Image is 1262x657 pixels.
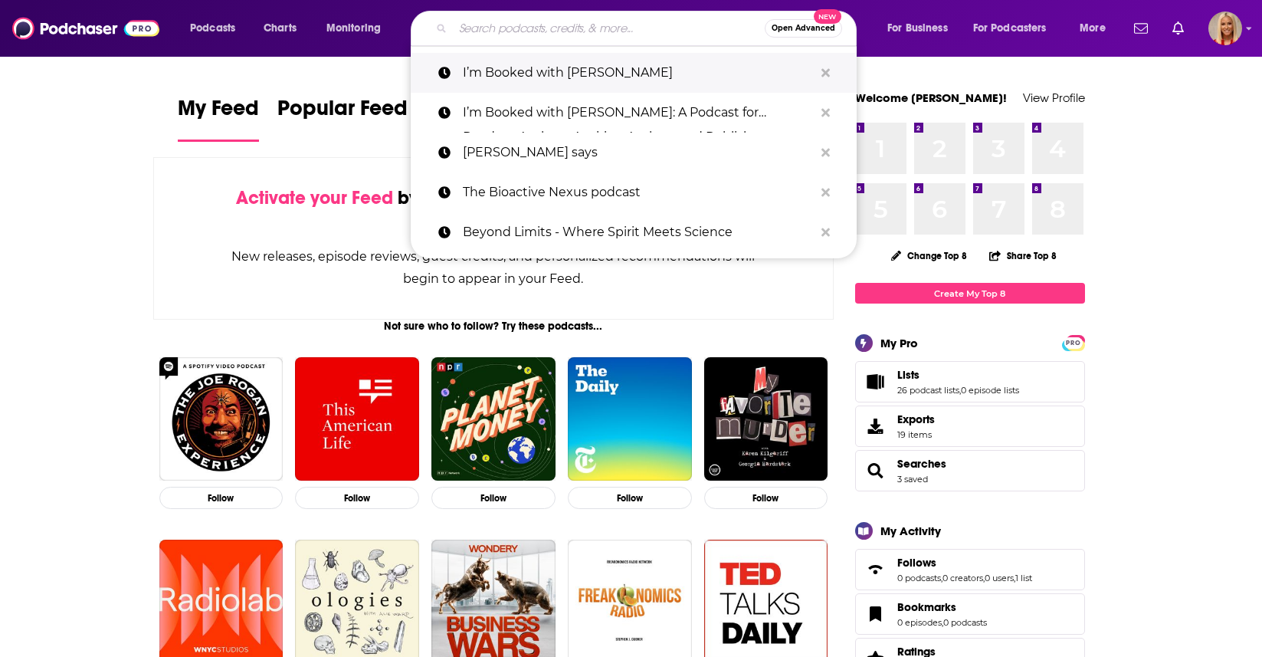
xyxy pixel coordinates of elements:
[983,573,985,583] span: ,
[704,487,828,509] button: Follow
[988,241,1057,271] button: Share Top 8
[463,53,814,93] p: I’m Booked with April O'Leary
[973,18,1047,39] span: For Podcasters
[179,16,255,41] button: open menu
[897,385,959,396] a: 26 podcast lists
[814,9,841,24] span: New
[178,95,259,130] span: My Feed
[236,186,393,209] span: Activate your Feed
[963,16,1069,41] button: open menu
[897,368,919,382] span: Lists
[1069,16,1125,41] button: open menu
[231,245,757,290] div: New releases, episode reviews, guest credits, and personalized recommendations will begin to appe...
[961,385,1019,396] a: 0 episode lists
[704,357,828,481] img: My Favorite Murder with Karen Kilgariff and Georgia Hardstark
[855,549,1085,590] span: Follows
[1080,18,1106,39] span: More
[887,18,948,39] span: For Business
[897,474,928,485] a: 3 saved
[411,53,857,93] a: I’m Booked with [PERSON_NAME]
[463,172,814,212] p: The Bioactive Nexus podcast
[897,368,1019,382] a: Lists
[159,487,284,509] button: Follow
[159,357,284,481] img: The Joe Rogan Experience
[12,14,159,43] img: Podchaser - Follow, Share and Rate Podcasts
[1208,11,1242,45] span: Logged in as KymberleeBolden
[231,187,757,232] div: by following Podcasts, Creators, Lists, and other Users!
[855,450,1085,491] span: Searches
[877,16,967,41] button: open menu
[453,16,765,41] input: Search podcasts, credits, & more...
[1166,15,1190,41] a: Show notifications dropdown
[772,25,835,32] span: Open Advanced
[855,406,1085,447] a: Exports
[568,357,692,481] img: The Daily
[463,93,814,133] p: I’m Booked with April O'Leary: A Podcast for Readers, Authors, Aspiring Authors and Publishers
[1208,11,1242,45] button: Show profile menu
[897,556,936,570] span: Follows
[264,18,297,39] span: Charts
[295,487,419,509] button: Follow
[897,412,935,426] span: Exports
[1015,573,1032,583] a: 1 list
[411,133,857,172] a: [PERSON_NAME] says
[316,16,401,41] button: open menu
[860,603,891,625] a: Bookmarks
[860,416,891,437] span: Exports
[295,357,419,481] img: This American Life
[411,212,857,252] a: Beyond Limits - Where Spirit Meets Science
[897,573,941,583] a: 0 podcasts
[568,487,692,509] button: Follow
[860,559,891,580] a: Follows
[431,487,556,509] button: Follow
[942,573,983,583] a: 0 creators
[178,95,259,142] a: My Feed
[897,429,935,440] span: 19 items
[254,16,306,41] a: Charts
[860,371,891,393] a: Lists
[1064,337,1083,349] span: PRO
[860,460,891,481] a: Searches
[855,361,1085,402] span: Lists
[1014,573,1015,583] span: ,
[765,19,842,38] button: Open AdvancedNew
[942,617,943,628] span: ,
[326,18,381,39] span: Monitoring
[277,95,408,142] a: Popular Feed
[1208,11,1242,45] img: User Profile
[855,283,1085,304] a: Create My Top 8
[897,600,956,614] span: Bookmarks
[959,385,961,396] span: ,
[190,18,235,39] span: Podcasts
[943,617,987,628] a: 0 podcasts
[411,93,857,133] a: I’m Booked with [PERSON_NAME]: A Podcast for Readers, Authors, Aspiring Authors and Publishers
[897,600,987,614] a: Bookmarks
[463,133,814,172] p: soma says
[880,336,918,350] div: My Pro
[153,320,834,333] div: Not sure who to follow? Try these podcasts...
[941,573,942,583] span: ,
[1064,337,1083,348] a: PRO
[463,212,814,252] p: Beyond Limits - Where Spirit Meets Science
[1128,15,1154,41] a: Show notifications dropdown
[277,95,408,130] span: Popular Feed
[431,357,556,481] img: Planet Money
[425,11,871,46] div: Search podcasts, credits, & more...
[411,172,857,212] a: The Bioactive Nexus podcast
[897,556,1032,570] a: Follows
[880,524,941,538] div: My Activity
[897,457,946,471] a: Searches
[1023,90,1085,105] a: View Profile
[855,593,1085,635] span: Bookmarks
[897,617,942,628] a: 0 episodes
[985,573,1014,583] a: 0 users
[882,246,977,265] button: Change Top 8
